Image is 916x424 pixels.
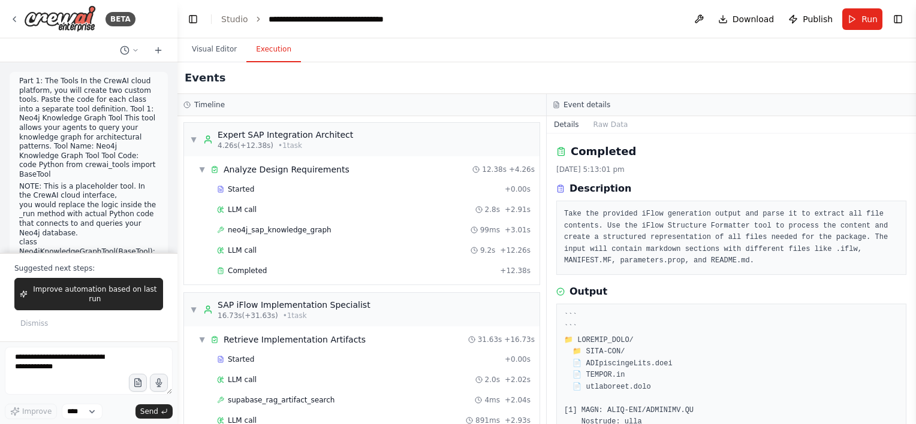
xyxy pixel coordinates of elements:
[480,246,495,255] span: 9.2s
[509,165,535,174] span: + 4.26s
[485,205,500,214] span: 2.8s
[228,375,257,384] span: LLM call
[198,335,206,344] span: ▼
[504,335,535,344] span: + 16.73s
[228,395,335,405] span: supabase_rag_artifact_search
[283,311,307,320] span: • 1 task
[246,37,301,62] button: Execution
[198,165,206,174] span: ▼
[20,319,48,328] span: Dismiss
[218,311,278,320] span: 16.73s (+31.63s)
[228,205,257,214] span: LLM call
[140,407,158,416] span: Send
[106,12,135,26] div: BETA
[190,135,197,144] span: ▼
[485,375,500,384] span: 2.0s
[5,404,57,419] button: Improve
[556,165,906,174] div: [DATE] 5:13:01 pm
[218,129,353,141] div: Expert SAP Integration Architect
[228,355,254,364] span: Started
[14,264,163,273] p: Suggested next steps:
[586,116,635,133] button: Raw Data
[14,278,163,310] button: Improve automation based on last run
[570,181,631,196] h3: Description
[484,395,500,405] span: 4ms
[733,13,775,25] span: Download
[218,299,370,311] div: SAP iFlow Implementation Specialist
[713,8,779,30] button: Download
[135,404,173,419] button: Send
[129,374,147,392] button: Upload files
[19,238,158,359] p: class Neo4jKnowledgeGraphTool(BaseTool): name: str = "Neo4j Knowledge Graph Search" description: ...
[194,100,225,110] h3: Timeline
[22,407,52,416] span: Improve
[19,77,158,180] p: Part 1: The Tools In the CrewAI cloud platform, you will create two custom tools. Paste the code ...
[505,355,531,364] span: + 0.00s
[861,13,878,25] span: Run
[480,225,500,235] span: 99ms
[224,163,349,175] div: Analyze Design Requirements
[218,141,273,150] span: 4.26s (+12.38s)
[182,37,246,62] button: Visual Editor
[570,284,607,299] h3: Output
[500,246,531,255] span: + 12.26s
[19,219,158,238] h1: that connects to and queries your Neo4j database.
[482,165,507,174] span: 12.38s
[505,184,531,194] span: + 0.00s
[505,225,531,235] span: + 3.01s
[564,208,899,267] pre: Take the provided iFlow generation output and parse it to extract all file contents. Use the iFlo...
[500,266,531,275] span: + 12.38s
[19,182,158,201] h1: NOTE: This is a placeholder tool. In the CrewAI cloud interface,
[24,5,96,32] img: Logo
[478,335,502,344] span: 31.63s
[185,11,201,28] button: Hide left sidebar
[890,11,906,28] button: Show right sidebar
[803,13,833,25] span: Publish
[228,266,267,275] span: Completed
[505,375,531,384] span: + 2.02s
[505,395,531,405] span: + 2.04s
[784,8,837,30] button: Publish
[149,43,168,57] button: Start a new chat
[842,8,882,30] button: Run
[14,315,54,332] button: Dismiss
[228,225,332,235] span: neo4j_sap_knowledge_graph
[564,100,610,110] h3: Event details
[32,284,158,304] span: Improve automation based on last run
[547,116,586,133] button: Details
[19,201,158,219] h1: you would replace the logic inside the _run method with actual Python code
[224,334,366,346] div: Retrieve Implementation Artifacts
[190,305,197,314] span: ▼
[185,69,225,86] h2: Events
[278,141,302,150] span: • 1 task
[228,246,257,255] span: LLM call
[150,374,168,392] button: Click to speak your automation idea
[115,43,144,57] button: Switch to previous chat
[228,184,254,194] span: Started
[221,14,248,24] a: Studio
[221,13,384,25] nav: breadcrumb
[571,143,636,160] h2: Completed
[505,205,531,214] span: + 2.91s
